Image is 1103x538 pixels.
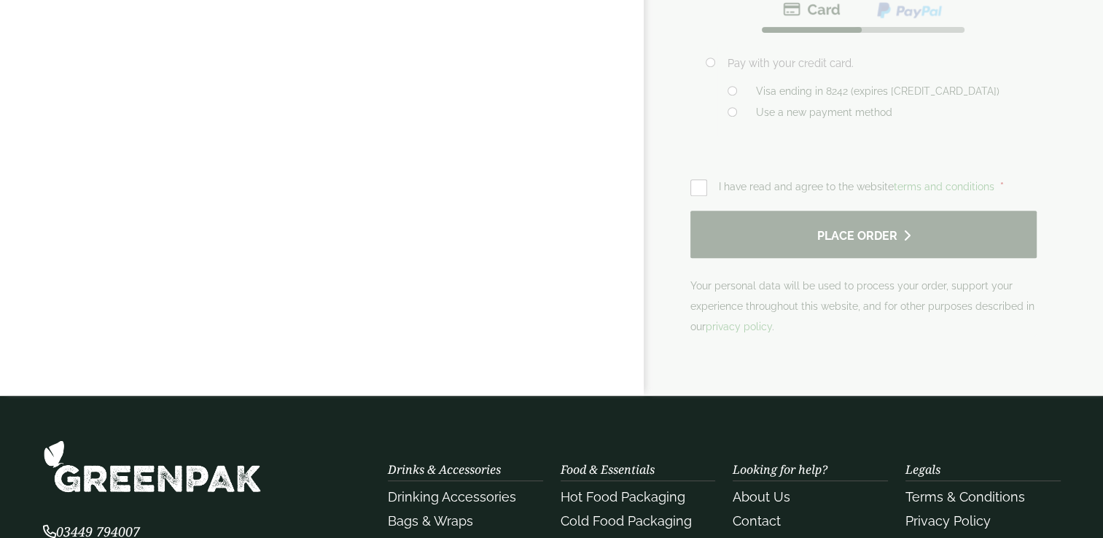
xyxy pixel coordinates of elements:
a: Bags & Wraps [388,513,473,529]
a: Privacy Policy [905,513,991,529]
a: Drinking Accessories [388,489,516,504]
a: Hot Food Packaging [561,489,685,504]
a: Terms & Conditions [905,489,1025,504]
a: Cold Food Packaging [561,513,692,529]
a: About Us [733,489,790,504]
a: Contact [733,513,781,529]
img: GreenPak Supplies [43,440,262,493]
